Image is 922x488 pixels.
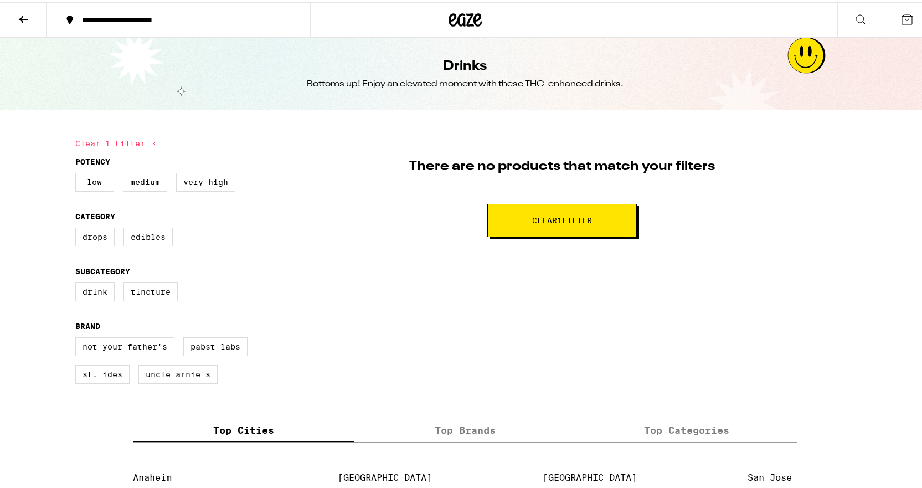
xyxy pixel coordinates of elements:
span: Clear 1 filter [532,214,592,222]
span: Hi. Need any help? [7,8,80,17]
legend: Subcategory [75,265,130,274]
button: Clear1filter [487,202,637,235]
button: Clear 1 filter [75,127,161,155]
div: Bottoms up! Enjoy an elevated moment with these THC-enhanced drinks. [307,76,624,88]
label: Drink [75,280,115,299]
label: Uncle Arnie's [138,363,218,382]
legend: Category [75,210,115,219]
label: Tincture [123,280,178,299]
label: Very High [176,171,235,189]
label: Pabst Labs [183,335,248,354]
legend: Brand [75,320,100,328]
label: Medium [123,171,167,189]
label: Top Brands [354,416,576,440]
p: There are no products that match your filters [409,155,715,174]
label: St. Ides [75,363,130,382]
legend: Potency [75,155,110,164]
a: San Jose [748,470,792,481]
a: [GEOGRAPHIC_DATA] [338,470,432,481]
label: Edibles [123,225,173,244]
a: Anaheim [133,470,172,481]
label: Top Cities [133,416,354,440]
div: tabs [133,416,797,440]
label: Low [75,171,114,189]
h1: Drinks [444,55,487,74]
label: Drops [75,225,115,244]
label: Top Categories [576,416,797,440]
label: Not Your Father's [75,335,174,354]
a: [GEOGRAPHIC_DATA] [543,470,637,481]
